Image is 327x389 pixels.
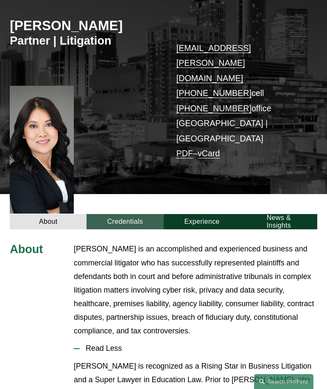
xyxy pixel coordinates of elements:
[10,214,87,229] a: About
[164,214,240,229] a: Experience
[74,338,317,359] button: Read Less
[176,88,252,98] a: [PHONE_NUMBER]
[74,242,317,338] p: [PERSON_NAME] is an accomplished and experienced business and commercial litigator who has succes...
[80,344,317,353] span: Read Less
[176,41,305,161] p: cell office [GEOGRAPHIC_DATA] | [GEOGRAPHIC_DATA] –
[254,374,313,389] a: Search this site
[10,17,163,34] h2: [PERSON_NAME]
[176,104,252,113] a: [PHONE_NUMBER]
[10,242,43,256] span: About
[240,214,317,229] a: News & Insights
[10,34,163,48] h3: Partner | Litigation
[87,214,163,229] a: Credentials
[198,149,220,158] a: vCard
[176,149,193,158] a: PDF
[176,43,251,83] a: [EMAIL_ADDRESS][PERSON_NAME][DOMAIN_NAME]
